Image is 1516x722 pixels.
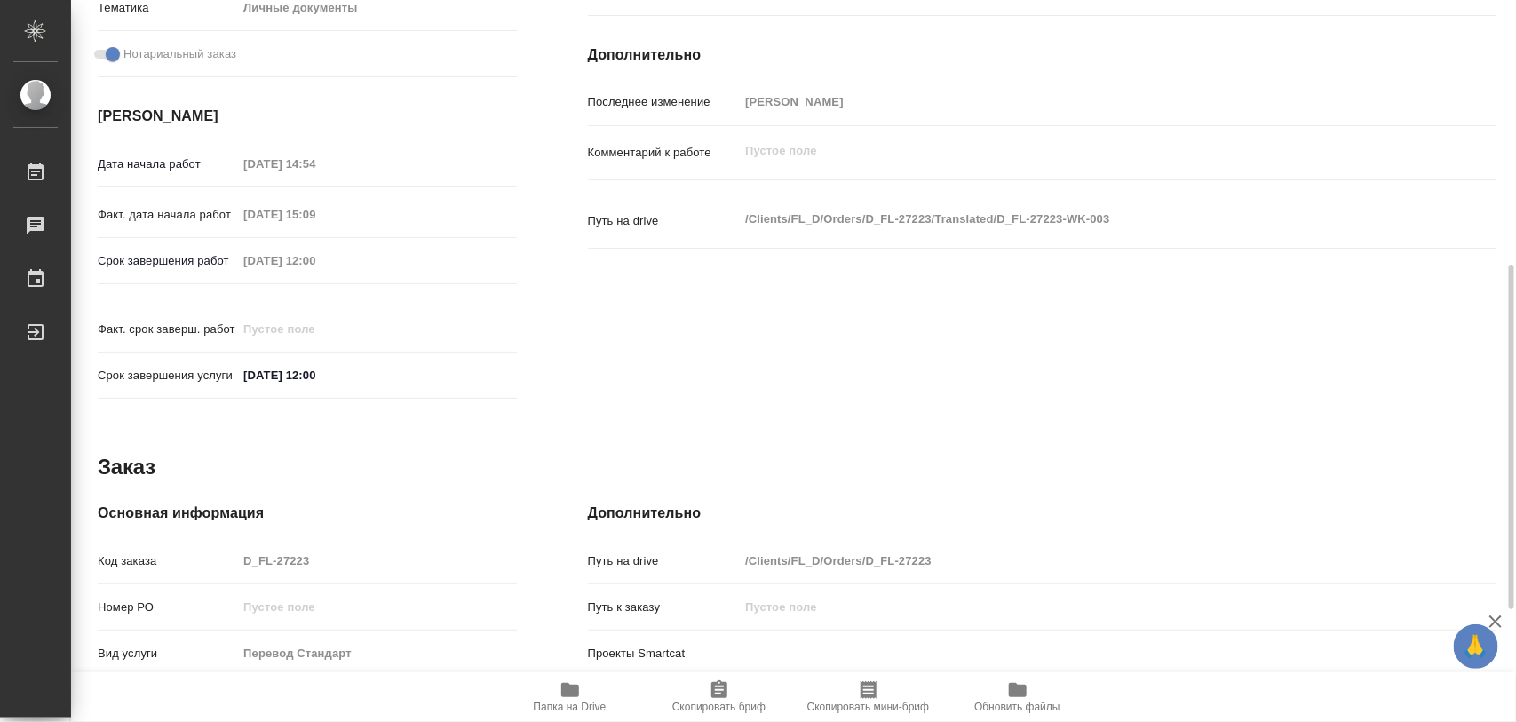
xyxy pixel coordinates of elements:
[534,701,607,713] span: Папка на Drive
[739,548,1420,574] input: Пустое поле
[98,206,237,224] p: Факт. дата начала работ
[1461,628,1491,665] span: 🙏
[588,93,740,111] p: Последнее изменение
[237,594,516,620] input: Пустое поле
[237,151,393,177] input: Пустое поле
[237,362,393,388] input: ✎ Введи что-нибудь
[588,599,740,616] p: Путь к заказу
[739,89,1420,115] input: Пустое поле
[739,594,1420,620] input: Пустое поле
[645,672,794,722] button: Скопировать бриф
[588,552,740,570] p: Путь на drive
[237,248,393,274] input: Пустое поле
[98,599,237,616] p: Номер РО
[98,367,237,385] p: Срок завершения услуги
[807,701,929,713] span: Скопировать мини-бриф
[588,144,740,162] p: Комментарий к работе
[794,672,943,722] button: Скопировать мини-бриф
[237,202,393,227] input: Пустое поле
[98,552,237,570] p: Код заказа
[98,453,155,481] h2: Заказ
[588,645,740,662] p: Проекты Smartcat
[98,321,237,338] p: Факт. срок заверш. работ
[237,640,516,666] input: Пустое поле
[672,701,766,713] span: Скопировать бриф
[123,45,236,63] span: Нотариальный заказ
[943,672,1092,722] button: Обновить файлы
[237,548,516,574] input: Пустое поле
[98,645,237,662] p: Вид услуги
[98,252,237,270] p: Срок завершения работ
[237,316,393,342] input: Пустое поле
[496,672,645,722] button: Папка на Drive
[98,106,517,127] h4: [PERSON_NAME]
[974,701,1060,713] span: Обновить файлы
[588,44,1496,66] h4: Дополнительно
[739,204,1420,234] textarea: /Clients/FL_D/Orders/D_FL-27223/Translated/D_FL-27223-WK-003
[98,503,517,524] h4: Основная информация
[588,503,1496,524] h4: Дополнительно
[1454,624,1498,669] button: 🙏
[588,212,740,230] p: Путь на drive
[98,155,237,173] p: Дата начала работ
